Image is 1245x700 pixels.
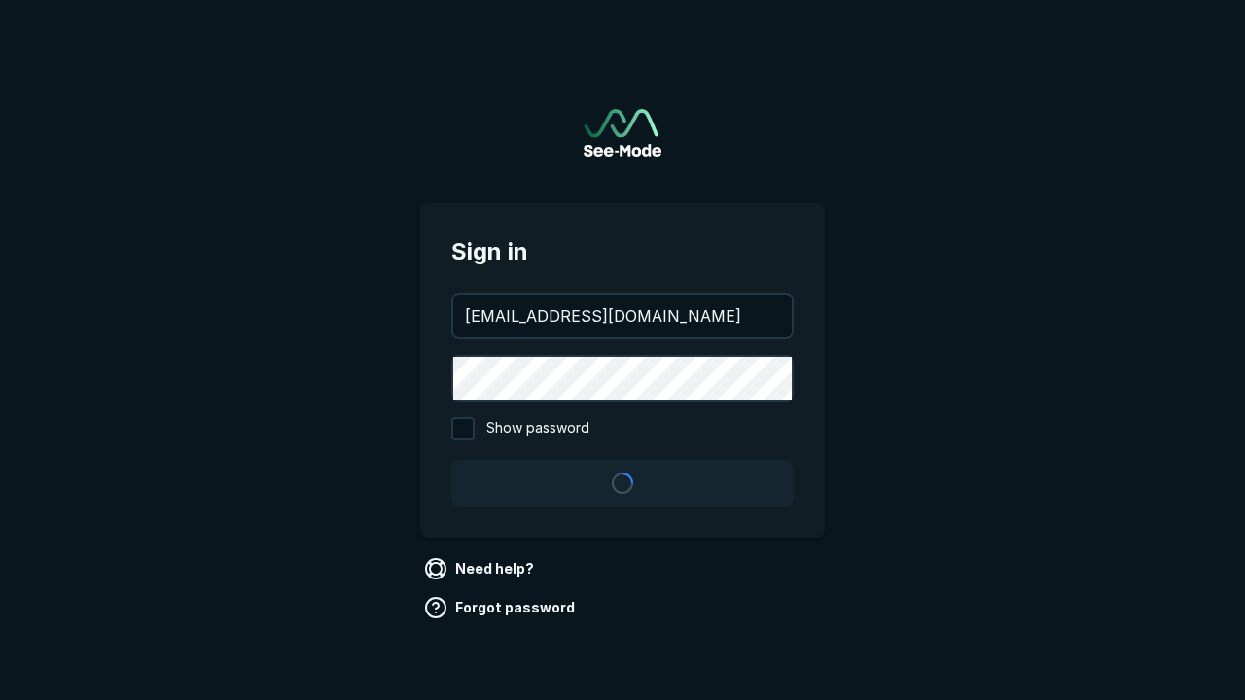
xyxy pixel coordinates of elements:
img: See-Mode Logo [584,109,661,157]
a: Forgot password [420,592,583,623]
a: Go to sign in [584,109,661,157]
span: Sign in [451,234,794,269]
input: your@email.com [453,295,792,337]
a: Need help? [420,553,542,584]
span: Show password [486,417,589,440]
